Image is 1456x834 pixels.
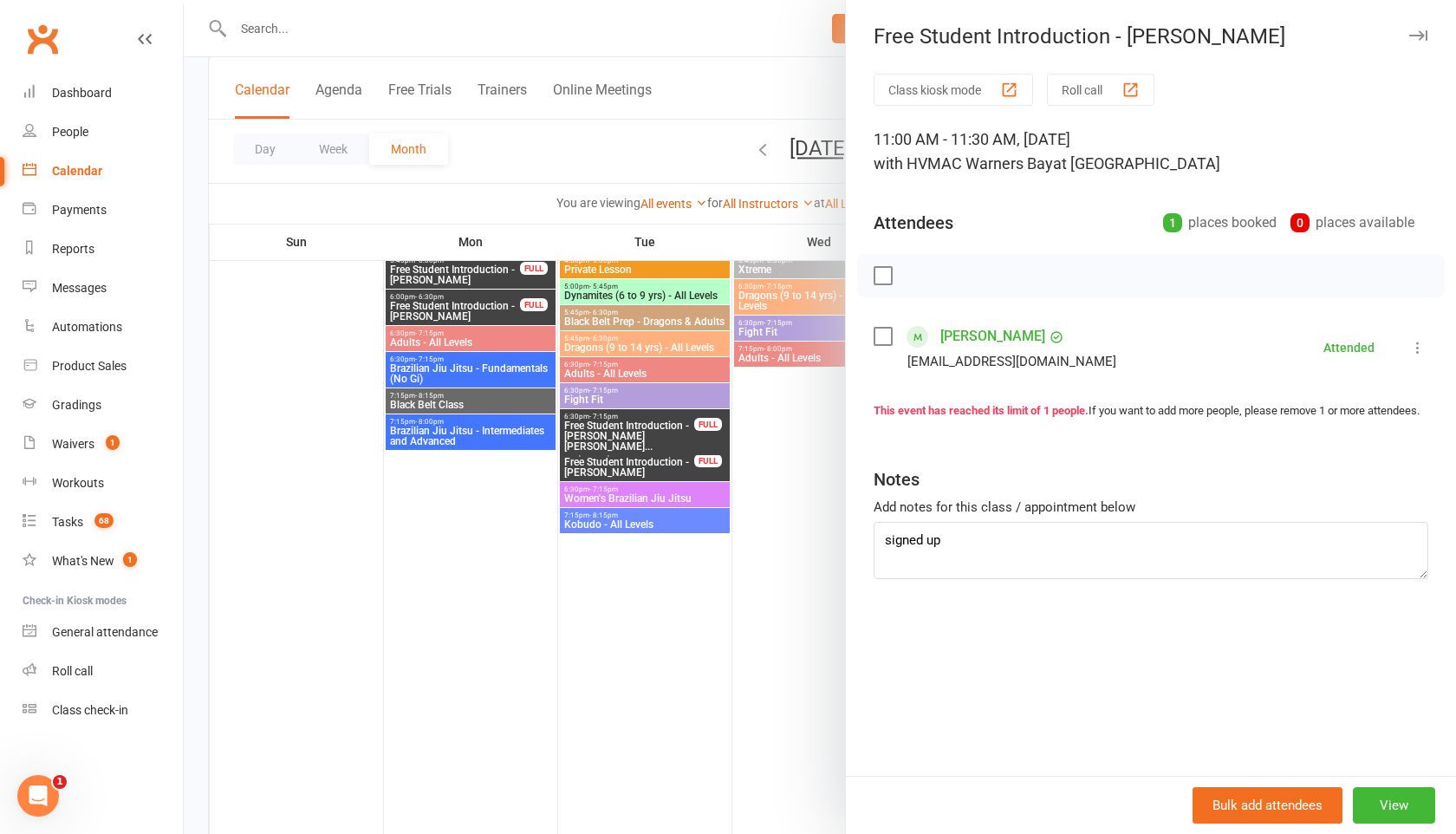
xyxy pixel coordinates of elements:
button: Class kiosk mode [874,74,1033,106]
div: Automations [52,320,122,334]
a: Gradings [23,386,183,425]
div: Reports [52,242,94,256]
div: Notes [874,467,920,492]
div: Roll call [52,664,93,678]
a: Dashboard [23,74,183,113]
div: Dashboard [52,86,112,100]
div: 1 [1163,213,1182,232]
a: Waivers 1 [23,425,183,464]
div: Free Student Introduction - [PERSON_NAME] [846,24,1456,49]
div: Calendar [52,164,102,178]
a: General attendance kiosk mode [23,613,183,652]
a: Automations [23,308,183,347]
div: Workouts [52,476,104,490]
a: People [23,113,183,152]
div: Add notes for this class / appointment below [874,497,1428,518]
a: What's New1 [23,542,183,581]
a: Workouts [23,464,183,503]
div: 11:00 AM - 11:30 AM, [DATE] [874,127,1428,176]
div: People [52,125,88,139]
a: Class kiosk mode [23,691,183,730]
div: 0 [1290,213,1310,232]
span: 68 [94,513,114,528]
a: Product Sales [23,347,183,386]
div: Attended [1323,342,1375,354]
span: 1 [106,435,120,450]
a: Calendar [23,152,183,191]
div: If you want to add more people, please remove 1 or more attendees. [874,402,1428,420]
div: Waivers [52,437,94,451]
button: Bulk add attendees [1193,787,1342,824]
a: Roll call [23,652,183,691]
a: Messages [23,269,183,308]
div: Product Sales [52,359,127,373]
a: Reports [23,230,183,269]
button: Roll call [1047,74,1154,106]
a: Clubworx [21,17,64,61]
div: Messages [52,281,107,295]
a: [PERSON_NAME] [940,323,1045,350]
div: What's New [52,554,114,568]
button: View [1353,787,1435,824]
span: 1 [123,552,137,567]
span: 1 [53,775,67,789]
a: Payments [23,191,183,230]
div: Payments [52,203,107,217]
iframe: Intercom live chat [17,775,59,817]
div: Class check-in [52,703,128,717]
a: Tasks 68 [23,503,183,542]
div: Gradings [52,398,101,412]
strong: This event has reached its limit of 1 people. [874,404,1089,417]
div: places available [1290,211,1414,235]
div: Tasks [52,515,83,529]
div: General attendance [52,625,158,639]
span: at [GEOGRAPHIC_DATA] [1053,154,1220,173]
div: places booked [1163,211,1277,235]
div: Attendees [874,211,953,235]
span: with HVMAC Warners Bay [874,154,1053,173]
div: [EMAIL_ADDRESS][DOMAIN_NAME] [907,350,1116,373]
